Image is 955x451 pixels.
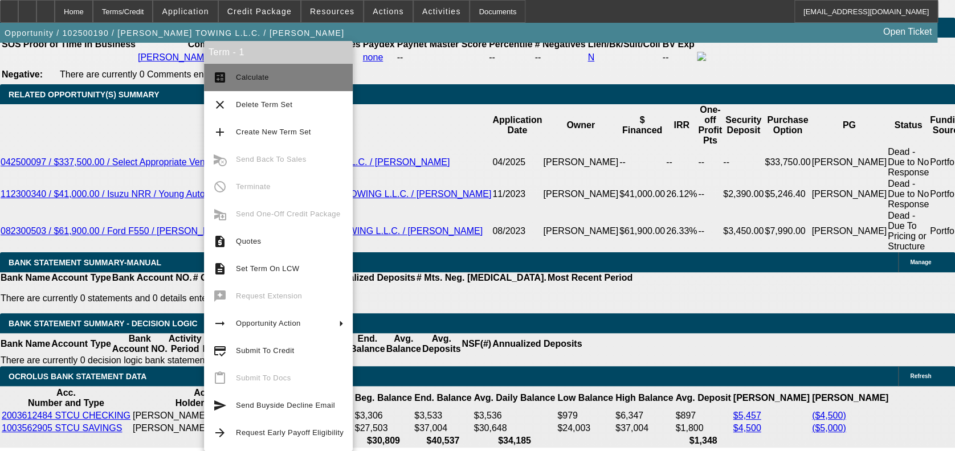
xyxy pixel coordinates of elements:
[492,210,542,252] td: 08/2023
[168,333,202,355] th: Activity Period
[414,387,472,409] th: End. Balance
[132,410,275,421] td: [PERSON_NAME] TOWING L.L.C.
[373,7,404,16] span: Actions
[492,178,542,210] td: 11/2023
[236,73,269,81] span: Calculate
[213,98,227,112] mat-icon: clear
[2,69,43,79] b: Negative:
[615,423,674,434] td: $37,004
[349,333,385,355] th: End. Balance
[416,272,547,284] th: # Mts. Neg. [MEDICAL_DATA].
[489,52,532,63] div: --
[723,146,764,178] td: --
[811,146,887,178] td: [PERSON_NAME]
[9,319,198,328] span: Bank Statement Summary - Decision Logic
[60,69,301,79] span: There are currently 0 Comments entered on this opportunity
[2,423,122,433] a: 1003562905 STCU SAVINGS
[310,7,354,16] span: Resources
[764,146,811,178] td: $33,750.00
[213,317,227,330] mat-icon: arrow_right_alt
[812,411,846,420] a: ($4,500)
[354,410,413,421] td: $3,306
[5,28,344,38] span: Opportunity / 102500190 / [PERSON_NAME] TOWING L.L.C. / [PERSON_NAME]
[587,52,594,62] a: N
[534,52,585,63] div: --
[619,146,666,178] td: --
[587,39,660,49] b: Lien/Bk/Suit/Coll
[675,410,731,421] td: $897
[764,178,811,210] td: $5,246.40
[619,210,666,252] td: $61,900.00
[733,411,761,420] a: $5,457
[213,344,227,358] mat-icon: credit_score
[385,333,421,355] th: Avg. Balance
[557,410,614,421] td: $979
[723,104,764,146] th: Security Deposit
[1,189,491,199] a: 112300340 / $41,000.00 / Isuzu NRR / Young Automotive Group / [PERSON_NAME] TOWING L.L.C. / [PERS...
[534,39,585,49] b: # Negatives
[305,39,361,49] b: # Employees
[697,52,706,61] img: facebook-icon.png
[414,1,470,22] button: Activities
[910,373,931,379] span: Refresh
[887,104,929,146] th: Status
[1,226,483,236] a: 082300503 / $61,900.00 / Ford F550 / [PERSON_NAME] LLC / [PERSON_NAME] TOWING L.L.C. / [PERSON_NAME]
[301,1,363,22] button: Resources
[557,423,614,434] td: $24,003
[675,435,731,446] th: $1,348
[363,39,395,49] b: Paydex
[204,41,353,64] div: Term - 1
[213,399,227,412] mat-icon: send
[723,210,764,252] td: $3,450.00
[474,423,556,434] td: $30,648
[153,1,217,22] button: Application
[9,258,161,267] span: BANK STATEMENT SUMMARY-MANUAL
[542,178,619,210] td: [PERSON_NAME]
[733,387,810,409] th: [PERSON_NAME]
[879,22,936,42] a: Open Ticket
[236,264,299,273] span: Set Term On LCW
[474,410,556,421] td: $3,536
[422,7,461,16] span: Activities
[697,104,723,146] th: One-off Profit Pts
[697,146,723,178] td: --
[474,387,556,409] th: Avg. Daily Balance
[910,259,931,265] span: Manage
[219,1,300,22] button: Credit Package
[663,39,695,49] b: BV Exp
[887,178,929,210] td: Dead - Due to No Response
[811,210,887,252] td: [PERSON_NAME]
[397,39,487,49] b: Paynet Master Score
[364,1,413,22] button: Actions
[354,435,413,446] th: $30,809
[666,178,697,210] td: 26.12%
[213,125,227,139] mat-icon: add
[542,104,619,146] th: Owner
[615,387,674,409] th: High Balance
[414,435,472,446] th: $40,537
[51,272,112,284] th: Account Type
[354,387,413,409] th: Beg. Balance
[675,387,731,409] th: Avg. Deposit
[811,104,887,146] th: PG
[132,423,275,434] td: [PERSON_NAME] TOWING L.L.C.
[764,210,811,252] td: $7,990.00
[557,387,614,409] th: Low Balance
[887,210,929,252] td: Dead - Due To Pricing or Structure
[202,333,238,355] th: Beg. Balance
[1,157,450,167] a: 042500097 / $337,500.00 / Select Appropriate Vendor / [PERSON_NAME] TOWING L.L.C. / [PERSON_NAME]
[811,387,889,409] th: [PERSON_NAME]
[887,146,929,178] td: Dead - Due to No Response
[325,272,415,284] th: Annualized Deposits
[547,272,633,284] th: Most Recent Period
[397,52,487,63] div: --
[51,333,112,355] th: Account Type
[236,401,335,409] span: Send Buyside Decline Email
[422,333,462,355] th: Avg. Deposits
[489,39,532,49] b: Percentile
[112,272,193,284] th: Bank Account NO.
[363,52,383,62] a: none
[615,410,674,421] td: $6,347
[414,410,472,421] td: $3,533
[764,104,811,146] th: Purchase Option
